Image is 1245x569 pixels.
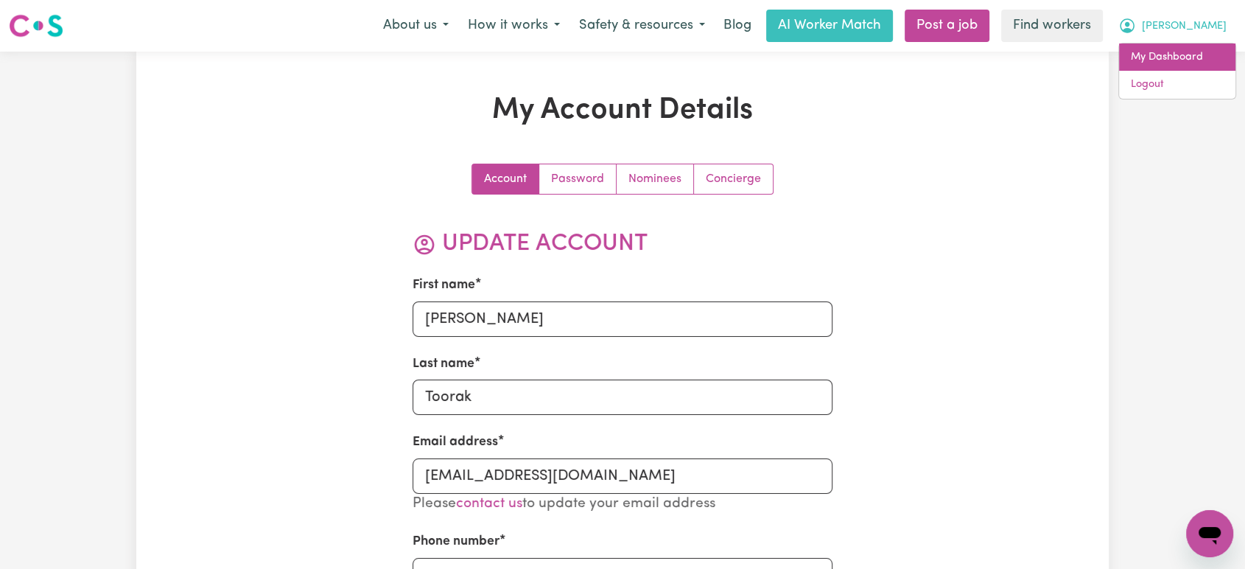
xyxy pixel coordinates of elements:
[413,276,475,295] label: First name
[905,10,989,42] a: Post a job
[539,164,617,194] a: Update your password
[413,230,833,258] h2: Update Account
[458,10,569,41] button: How it works
[694,164,773,194] a: Update account manager
[413,380,833,415] input: e.g. Childs
[617,164,694,194] a: Update your nominees
[413,433,498,452] label: Email address
[413,532,499,551] label: Phone number
[413,301,833,337] input: e.g. Beth
[1109,10,1236,41] button: My Account
[307,93,938,128] h1: My Account Details
[9,13,63,39] img: Careseekers logo
[373,10,458,41] button: About us
[413,458,833,494] input: e.g. beth.childs@gmail.com
[472,164,539,194] a: Update your account
[9,9,63,43] a: Careseekers logo
[715,10,760,42] a: Blog
[766,10,893,42] a: AI Worker Match
[569,10,715,41] button: Safety & resources
[413,355,474,374] label: Last name
[1186,510,1233,557] iframe: Button to launch messaging window
[1001,10,1103,42] a: Find workers
[456,497,522,511] a: contact us
[1119,43,1235,71] a: My Dashboard
[1142,18,1227,35] span: [PERSON_NAME]
[1118,43,1236,100] div: My Account
[1119,71,1235,99] a: Logout
[413,494,833,515] p: Please to update your email address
